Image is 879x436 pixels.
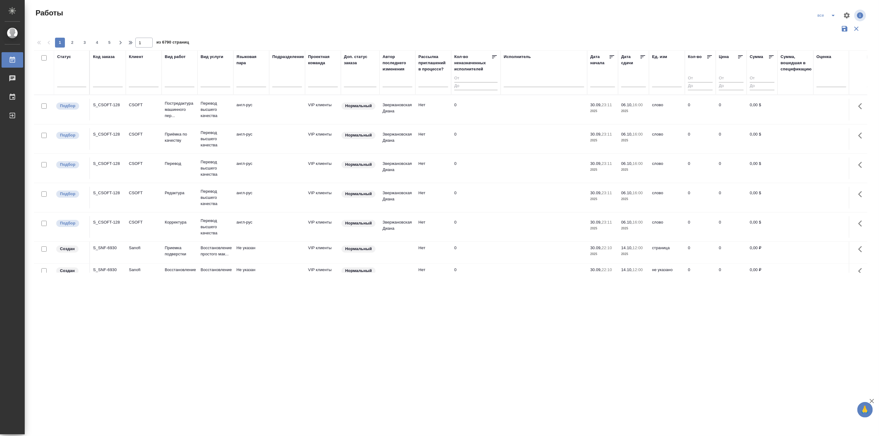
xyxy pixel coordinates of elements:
div: S_CSOFT-128 [93,102,123,108]
p: 2025 [590,196,615,202]
td: VIP клиенты [305,157,341,179]
p: 23:11 [602,161,612,166]
td: слово [649,128,685,150]
td: 0,00 $ [747,216,778,238]
p: 22:10 [602,267,612,272]
td: 0 [716,264,747,285]
p: 06.10, [621,103,633,107]
div: Кол-во неназначенных исполнителей [454,54,491,72]
td: англ-рус [233,216,269,238]
input: До [750,82,775,90]
p: 2025 [590,108,615,114]
td: Звержановская Диана [380,216,415,238]
p: 30.09, [590,267,602,272]
p: Перевод [165,161,194,167]
div: Дата начала [590,54,609,66]
td: 0 [716,99,747,120]
td: Не указан [233,242,269,263]
p: Перевод высшего качества [201,100,230,119]
button: Здесь прячутся важные кнопки [855,157,869,172]
td: Звержановская Диана [380,99,415,120]
p: 12:00 [633,267,643,272]
td: 0 [685,187,716,208]
p: 2025 [621,225,646,232]
p: 30.09, [590,191,602,195]
td: 0 [716,187,747,208]
td: VIP клиенты [305,128,341,150]
p: 16:00 [633,191,643,195]
p: Подбор [60,161,75,168]
div: Сумма, вошедшая в спецификацию [781,54,812,72]
div: Автор последнего изменения [383,54,412,72]
td: слово [649,157,685,179]
div: S_CSOFT-128 [93,190,123,196]
td: 0 [685,216,716,238]
p: 30.09, [590,245,602,250]
p: 16:00 [633,220,643,224]
p: 16:00 [633,161,643,166]
div: split button [815,10,839,20]
td: Не указан [233,264,269,285]
p: Корректура [165,219,194,225]
td: Нет [415,128,451,150]
td: VIP клиенты [305,187,341,208]
td: 0 [685,128,716,150]
p: Перевод высшего качества [201,159,230,178]
p: 16:00 [633,103,643,107]
td: англ-рус [233,128,269,150]
div: Дата сдачи [621,54,640,66]
div: Вид услуги [201,54,223,60]
div: Сумма [750,54,763,60]
div: S_SNF-6930 [93,267,123,273]
p: 23:11 [602,103,612,107]
button: Здесь прячутся важные кнопки [855,242,869,257]
td: слово [649,187,685,208]
td: слово [649,216,685,238]
td: VIP клиенты [305,242,341,263]
td: не указано [649,264,685,285]
div: Можно подбирать исполнителей [56,190,86,198]
p: 06.10, [621,191,633,195]
td: 0,00 $ [747,99,778,120]
span: Работы [34,8,63,18]
div: Код заказа [93,54,115,60]
td: 0,00 $ [747,128,778,150]
td: 0 [451,187,501,208]
div: Клиент [129,54,143,60]
p: Нормальный [345,246,372,252]
input: До [719,82,744,90]
button: Здесь прячутся важные кнопки [855,128,869,143]
div: Рассылка приглашений в процессе? [418,54,448,72]
td: страница [649,242,685,263]
input: До [454,82,498,90]
span: 5 [104,40,114,46]
p: Подбор [60,103,75,109]
button: Здесь прячутся важные кнопки [855,216,869,231]
p: 2025 [621,251,646,257]
td: слово [649,99,685,120]
td: 0 [716,242,747,263]
p: 2025 [590,225,615,232]
p: 06.10, [621,132,633,136]
input: От [750,75,775,82]
p: Создан [60,268,75,274]
div: S_CSOFT-128 [93,131,123,137]
td: Нет [415,157,451,179]
td: 0 [451,157,501,179]
td: 0,00 $ [747,187,778,208]
p: 2025 [621,108,646,114]
p: Приемка подверстки [165,245,194,257]
button: 3 [80,38,90,48]
p: 22:10 [602,245,612,250]
td: VIP клиенты [305,264,341,285]
p: Восстановление простого мак... [201,245,230,257]
button: 🙏 [857,402,873,417]
input: От [688,75,713,82]
input: До [688,82,713,90]
p: Перевод высшего качества [201,130,230,148]
p: 14.10, [621,245,633,250]
p: 06.10, [621,161,633,166]
button: Сохранить фильтры [839,23,851,35]
p: 23:11 [602,220,612,224]
div: Оценка [817,54,831,60]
